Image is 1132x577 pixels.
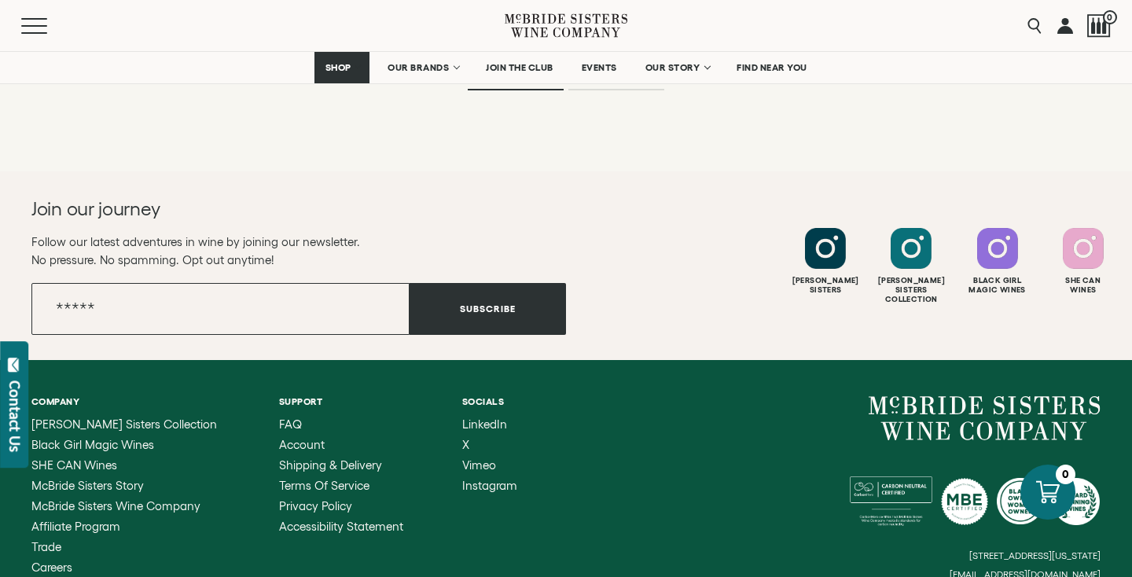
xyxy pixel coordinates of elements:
p: Follow our latest adventures in wine by joining our newsletter. No pressure. No spamming. Opt out... [31,233,566,269]
span: FAQ [279,417,302,431]
a: McBride Sisters Wine Company [869,396,1101,440]
div: 0 [1056,465,1075,484]
a: FAQ [279,418,403,431]
a: EVENTS [572,52,627,83]
a: Terms of Service [279,480,403,492]
span: Terms of Service [279,479,369,492]
span: McBride Sisters Wine Company [31,499,200,513]
a: Vimeo [462,459,517,472]
a: OUR BRANDS [377,52,468,83]
a: Affiliate Program [31,520,220,533]
span: FIND NEAR YOU [737,62,807,73]
small: [STREET_ADDRESS][US_STATE] [969,550,1101,560]
span: OUR STORY [645,62,700,73]
div: She Can Wines [1042,276,1124,295]
div: Contact Us [7,380,23,452]
a: SHE CAN Wines [31,459,220,472]
div: [PERSON_NAME] Sisters [785,276,866,295]
span: X [462,438,469,451]
a: OUR STORY [635,52,719,83]
div: Black Girl Magic Wines [957,276,1038,295]
span: Shipping & Delivery [279,458,382,472]
a: SHOP [314,52,369,83]
a: Account [279,439,403,451]
span: EVENTS [582,62,617,73]
span: 0 [1103,10,1117,24]
a: McBride Sisters Collection [31,418,220,431]
a: Black Girl Magic Wines [31,439,220,451]
a: Follow Black Girl Magic Wines on Instagram Black GirlMagic Wines [957,228,1038,295]
span: SHE CAN Wines [31,458,117,472]
a: Follow McBride Sisters Collection on Instagram [PERSON_NAME] SistersCollection [870,228,952,304]
h2: Join our journey [31,197,513,222]
span: Affiliate Program [31,520,120,533]
a: X [462,439,517,451]
span: Account [279,438,325,451]
a: LinkedIn [462,418,517,431]
button: Mobile Menu Trigger [21,18,78,34]
span: SHOP [325,62,351,73]
span: Trade [31,540,61,553]
a: Follow McBride Sisters on Instagram [PERSON_NAME]Sisters [785,228,866,295]
span: OUR BRANDS [388,62,449,73]
span: Privacy Policy [279,499,352,513]
a: Shipping & Delivery [279,459,403,472]
span: Black Girl Magic Wines [31,438,154,451]
input: Email [31,283,410,335]
a: FIND NEAR YOU [726,52,818,83]
span: Careers [31,560,72,574]
span: Vimeo [462,458,496,472]
li: Page dot 2 [568,89,664,90]
div: [PERSON_NAME] Sisters Collection [870,276,952,304]
span: LinkedIn [462,417,507,431]
span: JOIN THE CLUB [486,62,553,73]
button: Subscribe [410,283,566,335]
a: McBride Sisters Wine Company [31,500,220,513]
li: Page dot 1 [468,89,564,90]
a: Follow SHE CAN Wines on Instagram She CanWines [1042,228,1124,295]
a: Privacy Policy [279,500,403,513]
a: Careers [31,561,220,574]
a: Trade [31,541,220,553]
span: [PERSON_NAME] Sisters Collection [31,417,217,431]
a: Accessibility Statement [279,520,403,533]
a: JOIN THE CLUB [476,52,564,83]
a: Instagram [462,480,517,492]
a: McBride Sisters Story [31,480,220,492]
span: McBride Sisters Story [31,479,144,492]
